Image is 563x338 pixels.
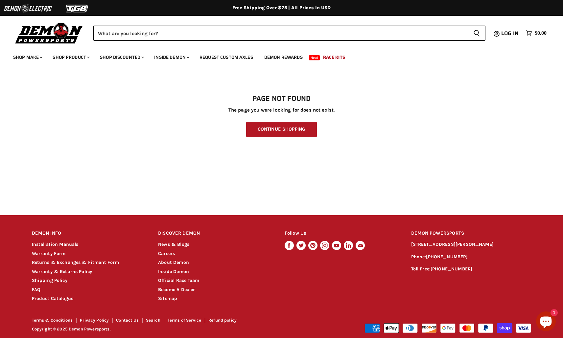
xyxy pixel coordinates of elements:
a: [PHONE_NUMBER] [426,254,468,260]
a: Shop Make [8,51,46,64]
h1: Page not found [32,95,531,103]
a: Terms & Conditions [32,318,73,323]
a: Contact Us [116,318,139,323]
span: Log in [501,29,519,37]
a: Privacy Policy [80,318,109,323]
h2: DISCOVER DEMON [158,226,272,241]
a: Continue Shopping [246,122,317,137]
a: Search [146,318,160,323]
a: Shipping Policy [32,278,67,283]
p: [STREET_ADDRESS][PERSON_NAME] [411,241,531,248]
button: Search [468,26,485,41]
span: New! [309,55,320,60]
a: Race Kits [318,51,350,64]
a: Warranty Form [32,251,66,256]
a: Shop Product [48,51,94,64]
a: Installation Manuals [32,242,79,247]
p: Copyright © 2025 Demon Powersports. [32,327,282,332]
img: Demon Electric Logo 2 [3,2,53,15]
a: Careers [158,251,175,256]
p: Phone: [411,253,531,261]
a: Returns & Exchanges & Fitment Form [32,260,119,265]
a: Inside Demon [149,51,193,64]
a: Request Custom Axles [195,51,258,64]
form: Product [93,26,485,41]
a: Log in [498,31,523,36]
nav: Footer [32,318,282,325]
p: Toll Free: [411,265,531,273]
a: [PHONE_NUMBER] [431,266,472,272]
a: Warranty & Returns Policy [32,269,92,274]
a: Official Race Team [158,278,199,283]
inbox-online-store-chat: Shopify online store chat [534,311,558,333]
a: FAQ [32,287,40,292]
a: Demon Rewards [259,51,308,64]
a: About Demon [158,260,189,265]
h2: DEMON POWERSPORTS [411,226,531,241]
p: The page you were looking for does not exist. [32,107,531,113]
span: $0.00 [535,30,547,36]
h2: DEMON INFO [32,226,146,241]
a: News & Blogs [158,242,189,247]
a: $0.00 [523,29,550,38]
div: Free Shipping Over $75 | All Prices In USD [19,5,545,11]
a: Become A Dealer [158,287,195,292]
a: Terms of Service [168,318,201,323]
h2: Follow Us [285,226,399,241]
a: Product Catalogue [32,296,74,301]
img: TGB Logo 2 [53,2,102,15]
a: Refund policy [208,318,237,323]
ul: Main menu [8,48,545,64]
a: Inside Demon [158,269,189,274]
img: Demon Powersports [13,21,85,45]
input: Search [93,26,468,41]
a: Sitemap [158,296,177,301]
a: Shop Discounted [95,51,148,64]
